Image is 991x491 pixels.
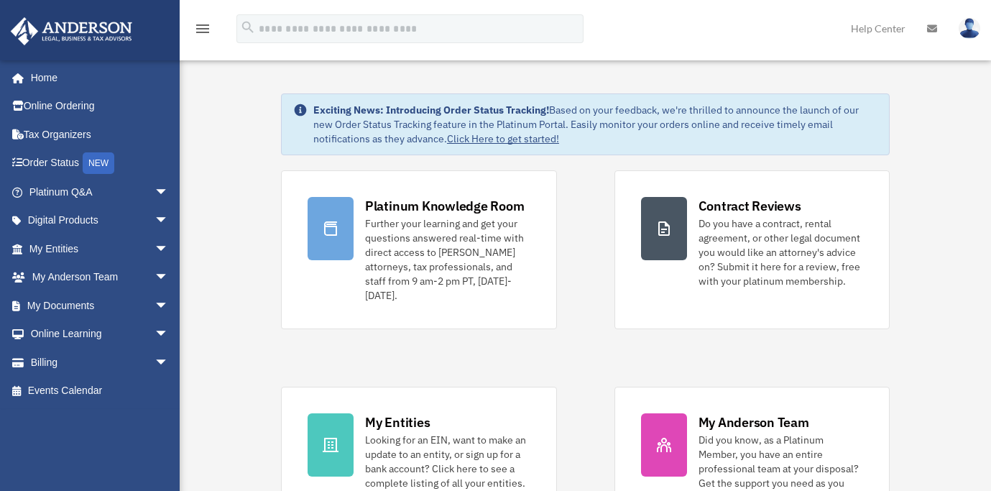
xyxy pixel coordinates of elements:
div: NEW [83,152,114,174]
div: Further your learning and get your questions answered real-time with direct access to [PERSON_NAM... [365,216,530,303]
a: My Anderson Teamarrow_drop_down [10,263,190,292]
span: arrow_drop_down [155,263,183,293]
a: Billingarrow_drop_down [10,348,190,377]
div: Based on your feedback, we're thrilled to announce the launch of our new Order Status Tracking fe... [313,103,877,146]
i: search [240,19,256,35]
a: menu [194,25,211,37]
a: Home [10,63,183,92]
a: Online Ordering [10,92,190,121]
a: Order StatusNEW [10,149,190,178]
a: Events Calendar [10,377,190,405]
strong: Exciting News: Introducing Order Status Tracking! [313,104,549,116]
span: arrow_drop_down [155,320,183,349]
a: My Documentsarrow_drop_down [10,291,190,320]
a: Platinum Q&Aarrow_drop_down [10,178,190,206]
span: arrow_drop_down [155,234,183,264]
i: menu [194,20,211,37]
img: Anderson Advisors Platinum Portal [6,17,137,45]
div: Platinum Knowledge Room [365,197,525,215]
div: My Entities [365,413,430,431]
a: Contract Reviews Do you have a contract, rental agreement, or other legal document you would like... [614,170,890,329]
a: Online Learningarrow_drop_down [10,320,190,349]
span: arrow_drop_down [155,291,183,321]
a: Digital Productsarrow_drop_down [10,206,190,235]
a: My Entitiesarrow_drop_down [10,234,190,263]
span: arrow_drop_down [155,206,183,236]
img: User Pic [959,18,980,39]
div: Contract Reviews [699,197,801,215]
div: My Anderson Team [699,413,809,431]
div: Looking for an EIN, want to make an update to an entity, or sign up for a bank account? Click her... [365,433,530,490]
div: Do you have a contract, rental agreement, or other legal document you would like an attorney's ad... [699,216,864,288]
a: Tax Organizers [10,120,190,149]
a: Platinum Knowledge Room Further your learning and get your questions answered real-time with dire... [281,170,557,329]
span: arrow_drop_down [155,178,183,207]
a: Click Here to get started! [447,132,559,145]
span: arrow_drop_down [155,348,183,377]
